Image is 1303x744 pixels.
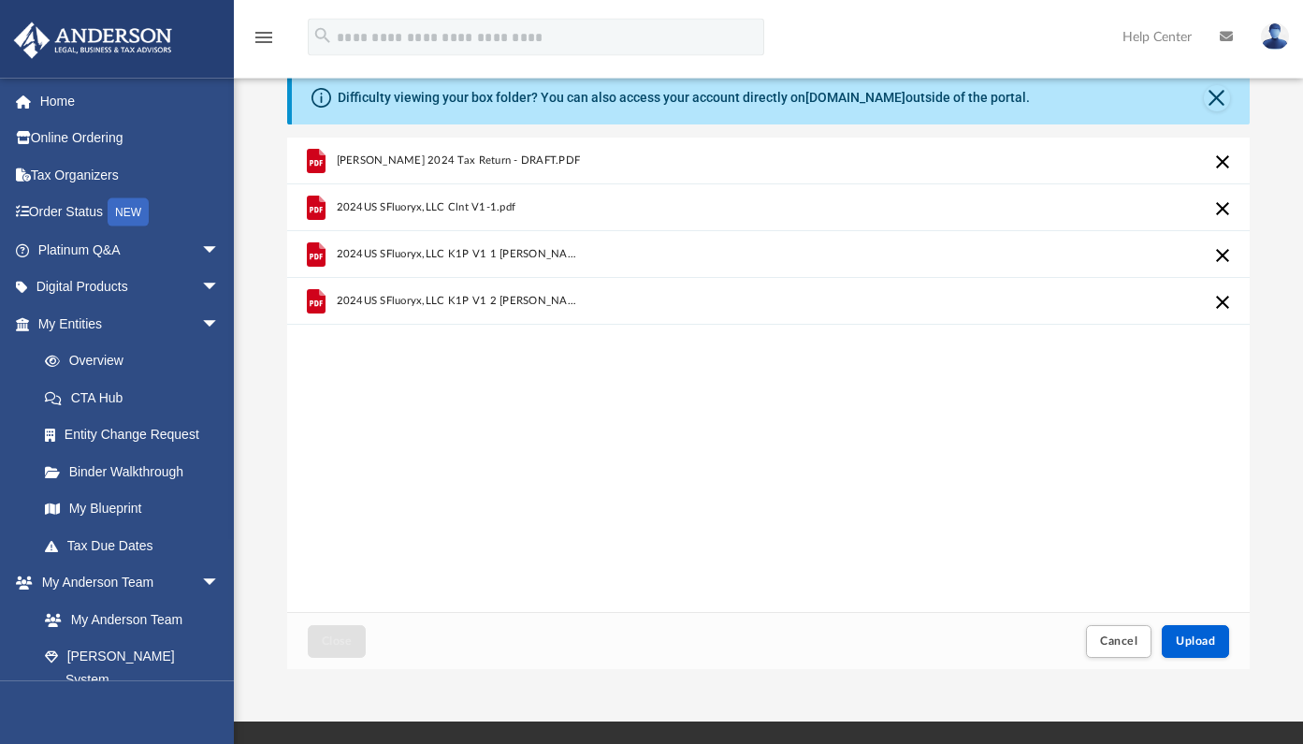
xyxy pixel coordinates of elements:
span: arrow_drop_down [201,564,239,603]
div: NEW [108,198,149,226]
span: arrow_drop_down [201,231,239,270]
button: Cancel this upload [1211,291,1234,314]
a: Platinum Q&Aarrow_drop_down [13,231,248,269]
a: [PERSON_NAME] System [26,638,239,698]
span: arrow_drop_down [201,269,239,307]
a: Online Ordering [13,120,248,157]
span: Upload [1176,635,1215,647]
div: grid [287,138,1250,613]
a: Order StatusNEW [13,194,248,232]
img: Anderson Advisors Platinum Portal [8,22,178,59]
button: Close [308,625,366,658]
a: My Anderson Teamarrow_drop_down [13,564,239,602]
a: Binder Walkthrough [26,453,248,490]
a: [DOMAIN_NAME] [805,90,905,105]
button: Cancel this upload [1211,151,1234,173]
a: Digital Productsarrow_drop_down [13,269,248,306]
span: 2024US SFluoryx,LLC K1P V1 2 [PERSON_NAME]-1.pdf [337,295,583,307]
button: Cancel this upload [1211,197,1234,220]
button: Cancel this upload [1211,244,1234,267]
img: User Pic [1261,23,1289,51]
span: 2024US SFluoryx,LLC Clnt V1-1.pdf [337,201,516,213]
a: Tax Organizers [13,156,248,194]
span: arrow_drop_down [201,305,239,343]
a: CTA Hub [26,379,248,416]
a: My Blueprint [26,490,239,528]
a: Home [13,82,248,120]
div: Difficulty viewing your box folder? You can also access your account directly on outside of the p... [338,88,1030,108]
button: Upload [1162,625,1229,658]
span: Close [322,635,352,647]
div: Upload [287,138,1250,670]
i: search [312,25,333,46]
a: menu [253,36,275,49]
a: My Entitiesarrow_drop_down [13,305,248,343]
button: Cancel [1086,625,1151,658]
a: My Anderson Team [26,601,229,638]
button: Close [1204,85,1230,111]
span: 2024US SFluoryx,LLC K1P V1 1 [PERSON_NAME].pdf [337,248,583,260]
span: [PERSON_NAME] 2024 Tax Return - DRAFT.PDF [337,154,581,167]
span: Cancel [1100,635,1137,647]
a: Entity Change Request [26,416,248,454]
i: menu [253,26,275,49]
a: Tax Due Dates [26,527,248,564]
a: Overview [26,343,248,380]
